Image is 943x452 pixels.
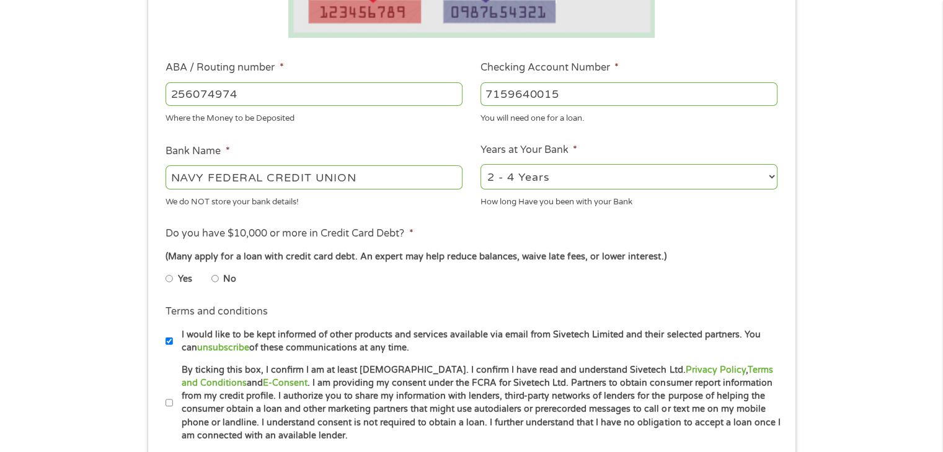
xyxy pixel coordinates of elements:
[480,61,619,74] label: Checking Account Number
[480,191,777,208] div: How long Have you been with your Bank
[166,108,463,125] div: Where the Money to be Deposited
[685,365,745,375] a: Privacy Policy
[166,191,463,208] div: We do NOT store your bank details!
[166,227,413,240] label: Do you have $10,000 or more in Credit Card Debt?
[178,272,192,286] label: Yes
[480,82,777,106] input: 345634636
[173,328,781,355] label: I would like to be kept informed of other products and services available via email from Sivetech...
[480,144,577,157] label: Years at Your Bank
[166,305,268,318] label: Terms and conditions
[182,365,773,388] a: Terms and Conditions
[197,342,249,353] a: unsubscribe
[480,108,777,125] div: You will need one for a loan.
[223,272,236,286] label: No
[166,82,463,106] input: 263177916
[173,363,781,443] label: By ticking this box, I confirm I am at least [DEMOGRAPHIC_DATA]. I confirm I have read and unders...
[263,378,308,388] a: E-Consent
[166,61,283,74] label: ABA / Routing number
[166,250,777,264] div: (Many apply for a loan with credit card debt. An expert may help reduce balances, waive late fees...
[166,145,229,158] label: Bank Name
